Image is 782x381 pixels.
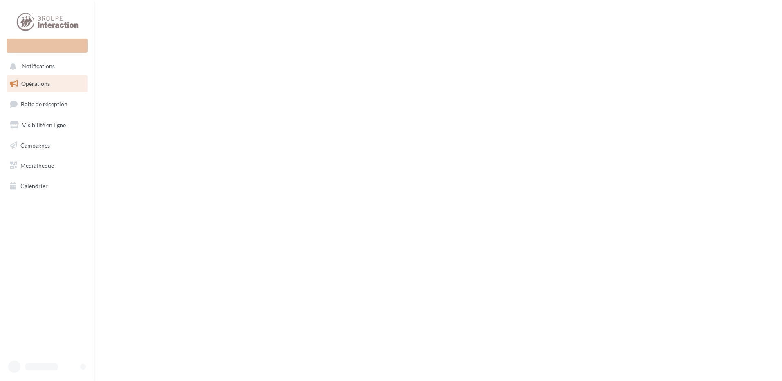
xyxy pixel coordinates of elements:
[21,80,50,87] span: Opérations
[22,63,55,70] span: Notifications
[5,117,89,134] a: Visibilité en ligne
[21,101,67,108] span: Boîte de réception
[7,39,88,53] div: Nouvelle campagne
[5,157,89,174] a: Médiathèque
[5,177,89,195] a: Calendrier
[5,75,89,92] a: Opérations
[20,182,48,189] span: Calendrier
[20,162,54,169] span: Médiathèque
[20,141,50,148] span: Campagnes
[22,121,66,128] span: Visibilité en ligne
[5,137,89,154] a: Campagnes
[5,95,89,113] a: Boîte de réception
